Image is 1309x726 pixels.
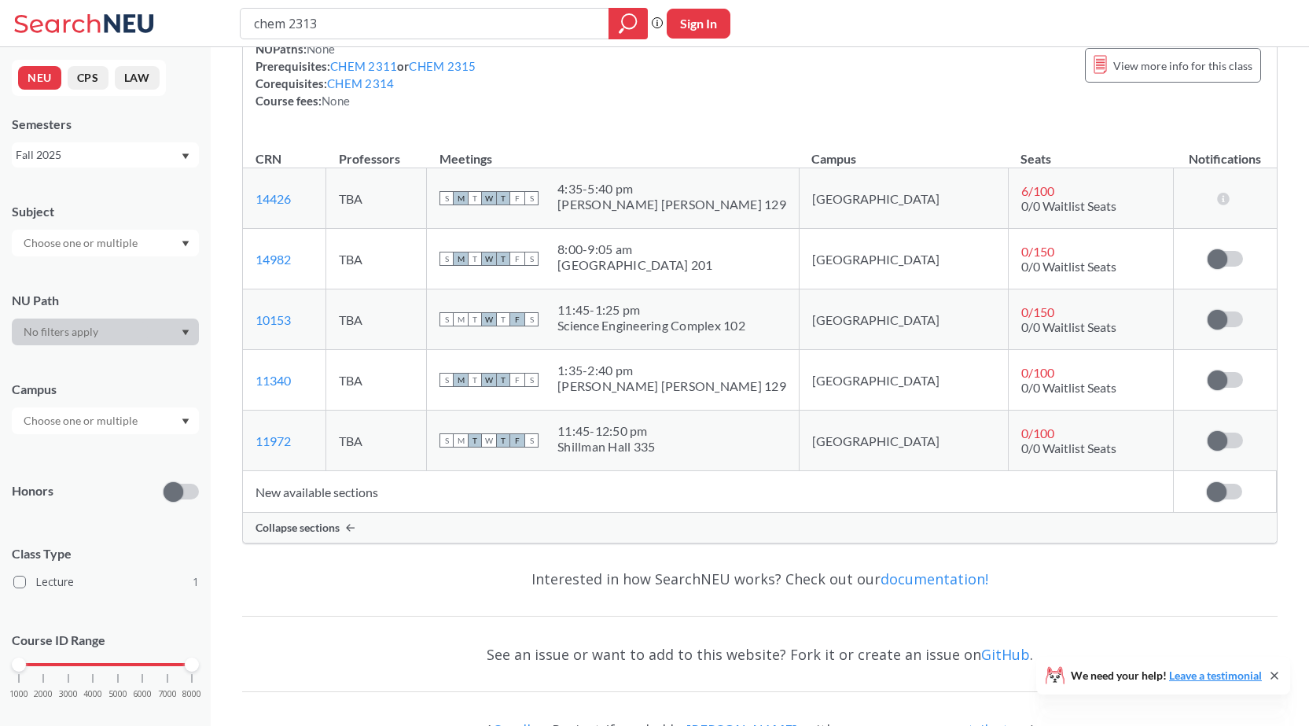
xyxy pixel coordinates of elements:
span: T [468,312,482,326]
span: Collapse sections [256,521,340,535]
span: S [439,373,454,387]
div: Collapse sections [243,513,1277,543]
span: 0 / 150 [1021,304,1054,319]
div: [GEOGRAPHIC_DATA] 201 [557,257,712,273]
td: TBA [326,229,427,289]
div: [PERSON_NAME] [PERSON_NAME] 129 [557,197,786,212]
span: 4000 [83,690,102,698]
a: Leave a testimonial [1169,669,1262,682]
div: Campus [12,381,199,398]
span: Class Type [12,545,199,562]
span: 0 / 150 [1021,244,1054,259]
span: S [524,312,539,326]
p: Course ID Range [12,632,199,650]
span: S [524,433,539,448]
span: W [482,373,496,387]
svg: Dropdown arrow [182,241,189,247]
td: [GEOGRAPHIC_DATA] [799,229,1008,289]
span: 8000 [182,690,201,698]
div: See an issue or want to add to this website? Fork it or create an issue on . [242,632,1278,677]
div: Dropdown arrow [12,319,199,345]
span: W [482,191,496,205]
td: [GEOGRAPHIC_DATA] [799,289,1008,350]
td: [GEOGRAPHIC_DATA] [799,168,1008,229]
span: T [468,252,482,266]
div: magnifying glass [609,8,648,39]
span: T [468,433,482,448]
button: LAW [115,66,160,90]
div: Fall 2025 [16,146,180,164]
span: 0/0 Waitlist Seats [1021,259,1116,274]
span: 0/0 Waitlist Seats [1021,319,1116,334]
span: 0 / 100 [1021,365,1054,380]
button: Sign In [667,9,730,39]
div: Subject [12,203,199,220]
span: S [439,312,454,326]
div: NU Path [12,292,199,309]
span: None [307,42,335,56]
p: Honors [12,482,53,500]
td: TBA [326,411,427,471]
div: 4:35 - 5:40 pm [557,181,786,197]
svg: Dropdown arrow [182,330,189,336]
svg: Dropdown arrow [182,418,189,425]
span: S [439,433,454,448]
div: Shillman Hall 335 [557,439,655,455]
div: 1:35 - 2:40 pm [557,363,786,378]
span: M [454,433,468,448]
span: S [439,191,454,205]
span: F [510,433,524,448]
div: 11:45 - 1:25 pm [557,302,745,318]
td: [GEOGRAPHIC_DATA] [799,350,1008,411]
span: T [496,312,510,326]
div: 11:45 - 12:50 pm [557,423,655,439]
th: Campus [799,135,1008,168]
td: New available sections [243,471,1173,513]
svg: Dropdown arrow [182,153,189,160]
div: NUPaths: Prerequisites: or Corequisites: Course fees: [256,40,476,109]
span: S [524,252,539,266]
a: 11972 [256,433,291,448]
a: GitHub [981,645,1030,664]
span: 0/0 Waitlist Seats [1021,380,1116,395]
a: CHEM 2311 [330,59,397,73]
th: Seats [1008,135,1173,168]
th: Professors [326,135,427,168]
button: NEU [18,66,61,90]
a: CHEM 2315 [409,59,476,73]
input: Choose one or multiple [16,234,148,252]
svg: magnifying glass [619,13,638,35]
span: View more info for this class [1113,56,1252,76]
div: Dropdown arrow [12,230,199,256]
span: 6 / 100 [1021,183,1054,198]
button: CPS [68,66,108,90]
span: 0/0 Waitlist Seats [1021,198,1116,213]
a: CHEM 2314 [327,76,394,90]
span: T [496,433,510,448]
span: 1000 [9,690,28,698]
span: F [510,373,524,387]
td: TBA [326,168,427,229]
span: F [510,252,524,266]
a: 10153 [256,312,291,327]
span: 0/0 Waitlist Seats [1021,440,1116,455]
td: TBA [326,289,427,350]
span: 0 / 100 [1021,426,1054,440]
a: documentation! [881,569,988,588]
span: 2000 [34,690,53,698]
span: T [496,191,510,205]
input: Class, professor, course number, "phrase" [252,10,598,37]
label: Lecture [13,572,199,592]
div: [PERSON_NAME] [PERSON_NAME] 129 [557,378,786,394]
a: 11340 [256,373,291,388]
span: T [496,252,510,266]
span: 6000 [133,690,152,698]
span: W [482,252,496,266]
a: 14426 [256,191,291,206]
input: Choose one or multiple [16,411,148,430]
div: Science Engineering Complex 102 [557,318,745,334]
td: [GEOGRAPHIC_DATA] [799,411,1008,471]
span: 3000 [59,690,78,698]
span: 5000 [108,690,127,698]
span: None [322,94,350,108]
